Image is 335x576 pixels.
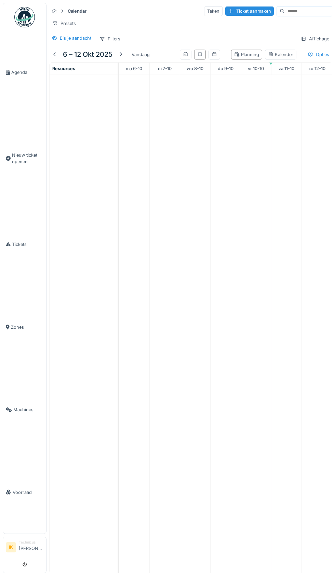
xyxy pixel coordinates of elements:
a: IK Technicus[PERSON_NAME] [6,540,43,556]
div: Vandaag [129,50,152,59]
div: Filters [96,34,123,44]
div: Ticket aanmaken [225,6,274,16]
div: Affichage [298,34,332,44]
a: 6 oktober 2025 [124,64,144,73]
span: Voorraad [13,489,43,496]
a: Zones [3,286,46,368]
div: Eis je aandacht [60,35,91,41]
div: Technicus [19,540,43,545]
span: Machines [13,406,43,413]
a: Machines [3,368,46,451]
div: Kalender [268,51,293,58]
a: 12 oktober 2025 [307,64,327,73]
a: 8 oktober 2025 [185,64,205,73]
li: IK [6,542,16,552]
h5: 6 – 12 okt 2025 [63,50,112,58]
div: Planning [234,51,259,58]
a: 9 oktober 2025 [216,64,235,73]
a: 7 oktober 2025 [156,64,173,73]
strong: Calendar [65,8,89,14]
img: Badge_color-CXgf-gQk.svg [14,7,35,27]
span: Resources [52,66,75,71]
span: Tickets [12,241,43,248]
li: [PERSON_NAME] [19,540,43,554]
a: Voorraad [3,451,46,534]
div: Taken [204,6,223,16]
span: Agenda [11,69,43,76]
a: Tickets [3,203,46,286]
span: Nieuw ticket openen [12,152,43,165]
a: Agenda [3,31,46,114]
a: 11 oktober 2025 [277,64,296,73]
span: Zones [11,324,43,330]
div: Opties [305,50,332,60]
a: 10 oktober 2025 [246,64,266,73]
a: Nieuw ticket openen [3,114,46,203]
div: Presets [49,18,79,28]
